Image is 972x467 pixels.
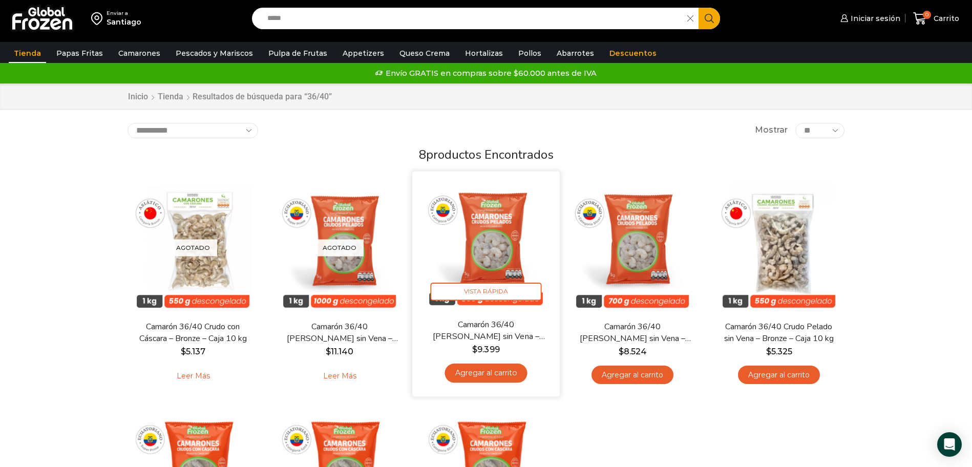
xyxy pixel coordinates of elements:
[337,44,389,63] a: Appetizers
[472,344,477,354] span: $
[326,347,331,356] span: $
[113,44,165,63] a: Camarones
[326,347,353,356] bdi: 11.140
[181,347,205,356] bdi: 5.137
[472,344,499,354] bdi: 9.399
[931,13,959,24] span: Carrito
[427,319,545,343] a: Camarón 36/40 [PERSON_NAME] sin Vena – Gold – Caja 10 kg
[591,366,673,385] a: Agregar al carrito: “Camarón 36/40 Crudo Pelado sin Vena - Silver - Caja 10 kg”
[911,7,962,31] a: 0 Carrito
[161,366,226,387] a: Leé más sobre “Camarón 36/40 Crudo con Cáscara - Bronze - Caja 10 kg”
[513,44,546,63] a: Pollos
[848,13,900,24] span: Iniciar sesión
[552,44,599,63] a: Abarrotes
[838,8,900,29] a: Iniciar sesión
[445,364,527,383] a: Agregar al carrito: “Camarón 36/40 Crudo Pelado sin Vena - Gold - Caja 10 kg”
[157,91,184,103] a: Tienda
[128,123,258,138] select: Pedido de la tienda
[134,321,252,345] a: Camarón 36/40 Crudo con Cáscara – Bronze – Caja 10 kg
[720,321,838,345] a: Camarón 36/40 Crudo Pelado sin Vena – Bronze – Caja 10 kg
[181,347,186,356] span: $
[738,366,820,385] a: Agregar al carrito: “Camarón 36/40 Crudo Pelado sin Vena - Bronze - Caja 10 kg”
[604,44,662,63] a: Descuentos
[315,239,364,256] p: Agotado
[128,91,332,103] nav: Breadcrumb
[699,8,720,29] button: Search button
[263,44,332,63] a: Pulpa de Frutas
[426,146,554,163] span: productos encontrados
[107,10,141,17] div: Enviar a
[307,366,372,387] a: Leé más sobre “Camarón 36/40 Crudo Pelado sin Vena - Super Prime - Caja 10 kg”
[937,432,962,457] div: Open Intercom Messenger
[619,347,647,356] bdi: 8.524
[107,17,141,27] div: Santiago
[9,44,46,63] a: Tienda
[193,92,332,101] h1: Resultados de búsqueda para “36/40”
[91,10,107,27] img: address-field-icon.svg
[619,347,624,356] span: $
[766,347,771,356] span: $
[394,44,455,63] a: Queso Crema
[574,321,691,345] a: Camarón 36/40 [PERSON_NAME] sin Vena – Silver – Caja 10 kg
[51,44,108,63] a: Papas Fritas
[128,91,149,103] a: Inicio
[169,239,217,256] p: Agotado
[431,283,542,301] span: Vista Rápida
[171,44,258,63] a: Pescados y Mariscos
[755,124,788,136] span: Mostrar
[766,347,792,356] bdi: 5.325
[419,146,426,163] span: 8
[281,321,398,345] a: Camarón 36/40 [PERSON_NAME] sin Vena – Super Prime – Caja 10 kg
[923,11,931,19] span: 0
[460,44,508,63] a: Hortalizas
